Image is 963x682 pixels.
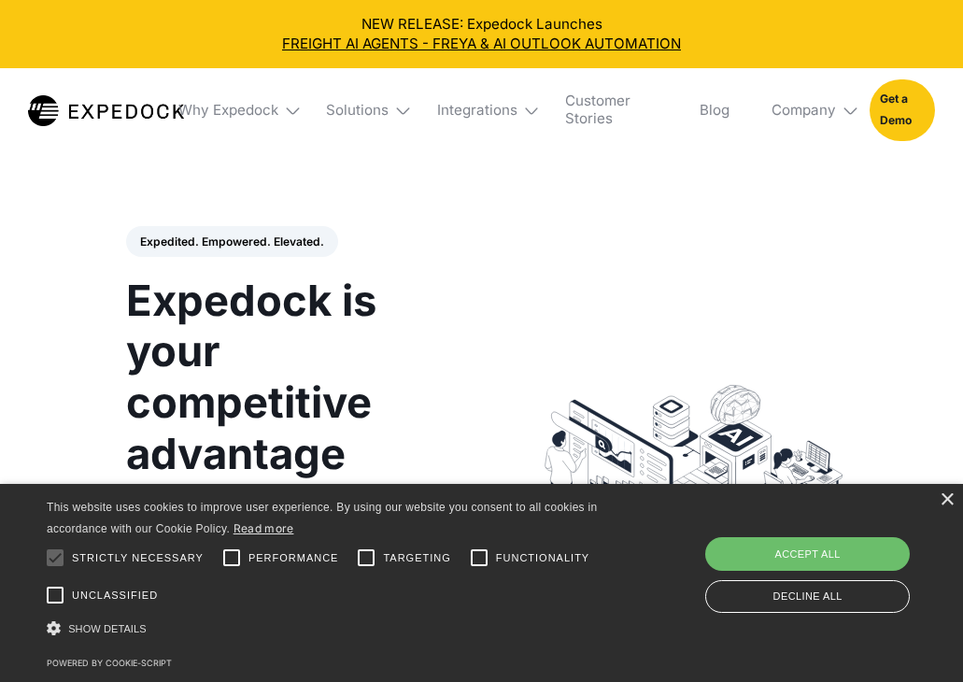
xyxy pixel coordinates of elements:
[551,68,672,153] a: Customer Stories
[496,550,589,566] span: Functionality
[248,550,339,566] span: Performance
[126,276,459,479] h1: Expedock is your competitive advantage
[72,550,204,566] span: Strictly necessary
[178,102,278,120] div: Why Expedock
[68,623,147,634] span: Show details
[72,588,158,604] span: Unclassified
[47,617,612,642] div: Show details
[383,550,450,566] span: Targeting
[312,68,408,153] div: Solutions
[14,34,949,53] a: FREIGHT AI AGENTS - FREYA & AI OUTLOOK AUTOMATION
[758,68,856,153] div: Company
[164,68,298,153] div: Why Expedock
[14,14,949,53] div: NEW RELEASE: Expedock Launches
[47,658,172,668] a: Powered by cookie-script
[234,521,294,535] a: Read more
[437,102,517,120] div: Integrations
[652,480,963,682] iframe: Chat Widget
[47,501,597,535] span: This website uses cookies to improve user experience. By using our website you consent to all coo...
[686,68,743,153] a: Blog
[326,102,389,120] div: Solutions
[772,102,836,120] div: Company
[870,79,934,142] a: Get a Demo
[422,68,536,153] div: Integrations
